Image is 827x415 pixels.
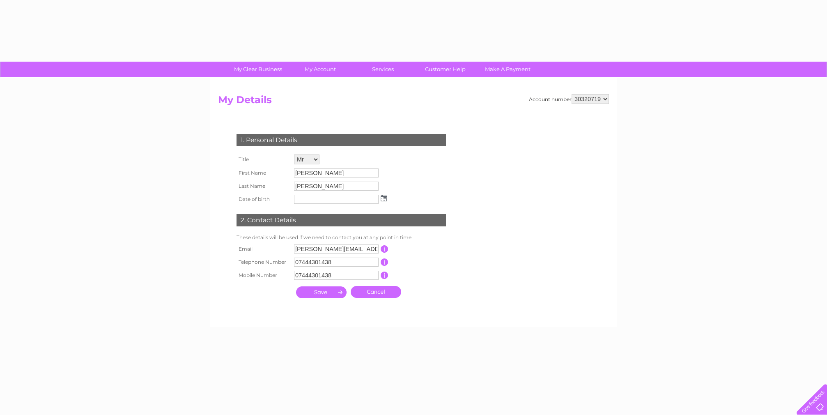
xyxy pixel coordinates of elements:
[234,256,292,269] th: Telephone Number
[381,272,388,279] input: Information
[218,94,609,110] h2: My Details
[234,269,292,282] th: Mobile Number
[381,195,387,201] img: ...
[296,286,347,298] input: Submit
[411,62,479,77] a: Customer Help
[234,233,448,242] td: These details will be used if we need to contact you at any point in time.
[237,134,446,146] div: 1. Personal Details
[237,214,446,226] div: 2. Contact Details
[234,242,292,256] th: Email
[234,193,292,206] th: Date of birth
[287,62,354,77] a: My Account
[529,94,609,104] div: Account number
[234,180,292,193] th: Last Name
[224,62,292,77] a: My Clear Business
[381,258,388,266] input: Information
[349,62,417,77] a: Services
[474,62,542,77] a: Make A Payment
[351,286,401,298] a: Cancel
[234,166,292,180] th: First Name
[234,152,292,166] th: Title
[381,245,388,253] input: Information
